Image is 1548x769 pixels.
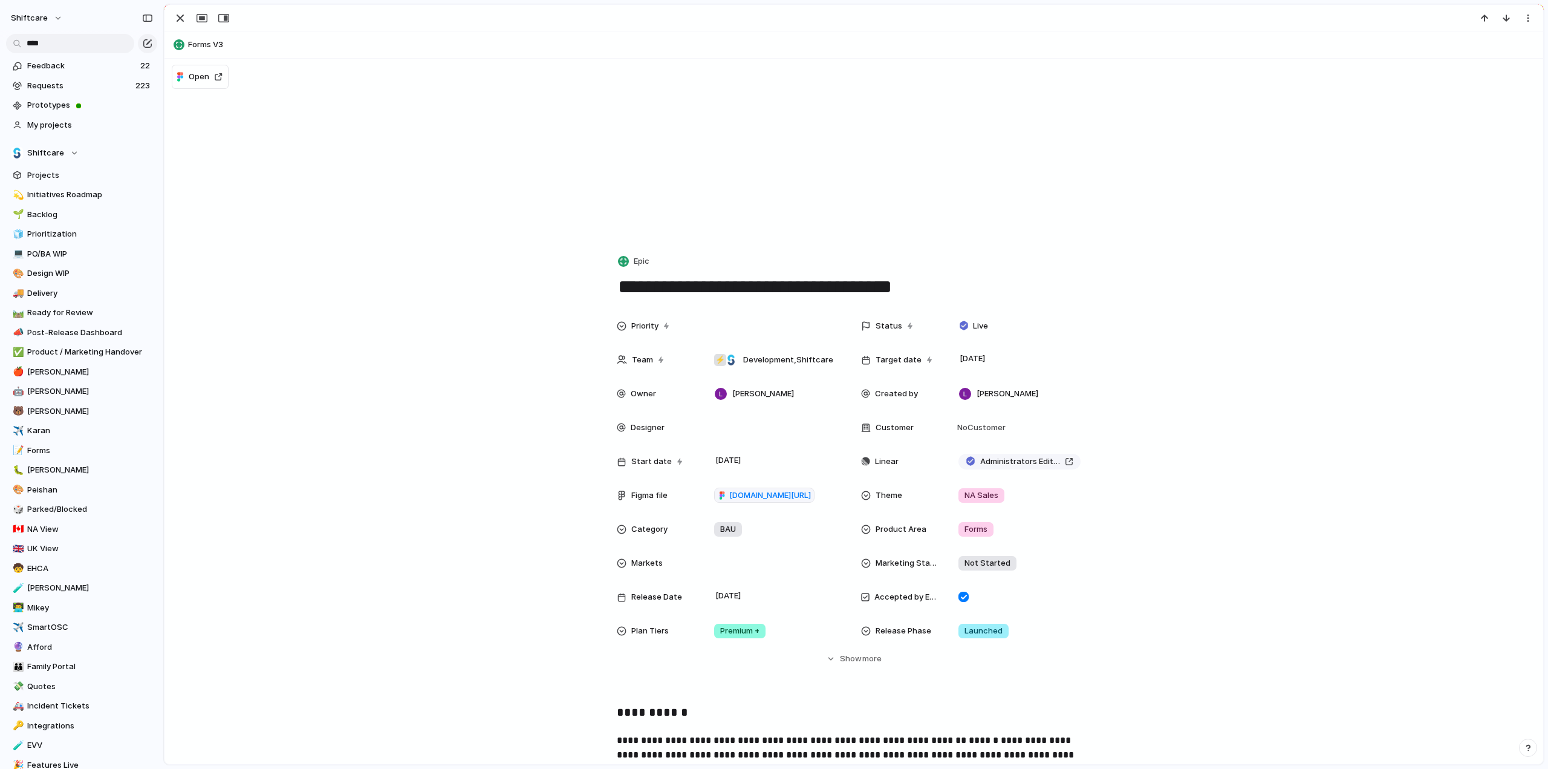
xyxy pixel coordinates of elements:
span: Peishan [27,484,153,496]
span: Designer [631,422,665,434]
a: 🎨Peishan [6,481,157,499]
a: 🐛[PERSON_NAME] [6,461,157,479]
div: 📝 [13,443,21,457]
span: Feedback [27,60,137,72]
span: [DOMAIN_NAME][URL] [729,489,811,502]
span: [PERSON_NAME] [27,385,153,398]
span: Prioritization [27,228,153,240]
div: 🤖 [13,385,21,399]
span: EVV [27,739,153,751]
a: 💫Initiatives Roadmap [6,186,157,204]
span: Figma file [631,489,668,502]
div: 💸 [13,679,21,693]
button: 🧒 [11,563,23,575]
span: Forms V3 [188,39,1538,51]
span: SmartOSC [27,621,153,633]
button: 🌱 [11,209,23,221]
div: 🔮 [13,640,21,654]
div: 🔑 [13,719,21,733]
span: Post-Release Dashboard [27,327,153,339]
span: [DATE] [957,352,989,366]
span: Epic [634,255,649,267]
button: 🧊 [11,228,23,240]
span: Status [876,320,902,332]
span: No Customer [954,422,1006,434]
span: [DATE] [712,589,744,603]
button: 👨‍💻 [11,602,23,614]
div: 🐻[PERSON_NAME] [6,402,157,420]
a: ✅Product / Marketing Handover [6,343,157,361]
span: Category [631,523,668,535]
div: 🧊 [13,227,21,241]
span: [DATE] [712,453,744,468]
span: Backlog [27,209,153,221]
span: Launched [964,625,1003,637]
button: 👪 [11,661,23,673]
span: Initiatives Roadmap [27,189,153,201]
span: [PERSON_NAME] [732,388,794,400]
a: 🚚Delivery [6,284,157,303]
button: 🚚 [11,287,23,299]
div: 💫 [13,188,21,202]
a: 🎲Parked/Blocked [6,500,157,519]
a: ✈️SmartOSC [6,618,157,636]
button: Showmore [617,648,1091,670]
span: Not Started [964,557,1010,569]
div: 🧪[PERSON_NAME] [6,579,157,597]
button: shiftcare [5,8,69,28]
a: Feedback22 [6,57,157,75]
span: [PERSON_NAME] [27,405,153,417]
span: Karan [27,425,153,437]
span: Forms [27,445,153,457]
span: Team [632,354,653,366]
div: 🧊Prioritization [6,225,157,243]
div: 🧪 [13,581,21,595]
span: Show [840,653,862,665]
div: 🤖[PERSON_NAME] [6,382,157,401]
span: [PERSON_NAME] [27,582,153,594]
a: 🛤️Ready for Review [6,304,157,322]
span: Owner [631,388,656,400]
div: 🍎[PERSON_NAME] [6,363,157,381]
button: 🔑 [11,720,23,732]
span: Integrations [27,720,153,732]
span: NA Sales [964,489,998,502]
span: Afford [27,641,153,653]
span: Family Portal [27,661,153,673]
div: ✈️Karan [6,422,157,440]
button: ✅ [11,346,23,358]
span: Delivery [27,287,153,299]
a: 🔮Afford [6,638,157,656]
div: 🌱 [13,208,21,221]
div: 🧒 [13,561,21,575]
span: Marketing Status [876,557,938,569]
span: Parked/Blocked [27,503,153,515]
div: 📣 [13,326,21,339]
button: 💸 [11,681,23,693]
span: Premium + [720,625,759,637]
span: My projects [27,119,153,131]
span: UK View [27,543,153,555]
div: 🎨 [13,483,21,497]
span: Created by [875,388,918,400]
span: Projects [27,169,153,182]
span: 22 [140,60,152,72]
button: 🧪 [11,582,23,594]
div: 📝Forms [6,442,157,460]
span: Theme [876,489,902,502]
button: Epic [616,253,653,270]
span: Quotes [27,681,153,693]
a: Administrators Edit Submitted Forms [958,454,1081,470]
a: 👪Family Portal [6,658,157,676]
a: [DOMAIN_NAME][URL] [714,488,815,503]
div: 🎨Design WIP [6,264,157,283]
span: Ready for Review [27,307,153,319]
span: [PERSON_NAME] [27,464,153,476]
a: My projects [6,116,157,134]
a: 🌱Backlog [6,206,157,224]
